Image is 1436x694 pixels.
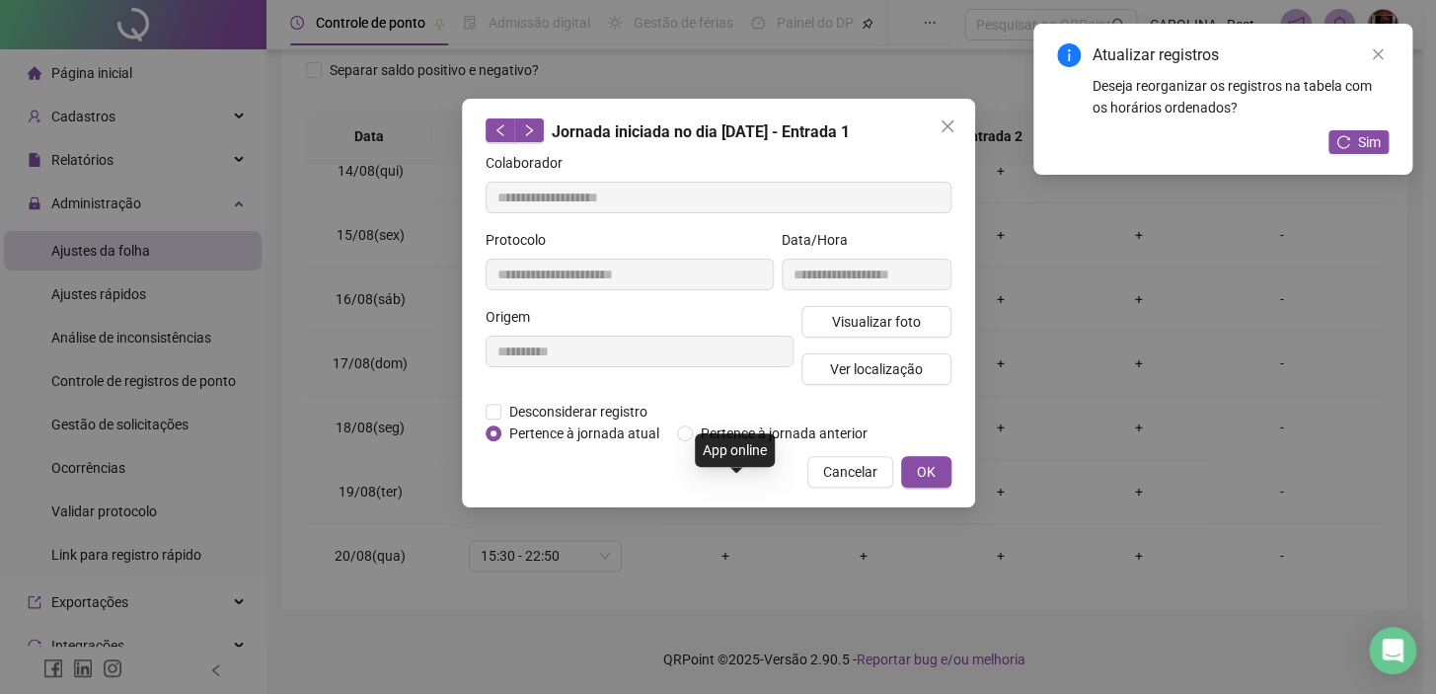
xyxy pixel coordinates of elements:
span: OK [917,461,936,483]
label: Protocolo [486,229,559,251]
button: Close [932,111,963,142]
button: Ver localização [801,353,951,385]
span: info-circle [1057,43,1081,67]
label: Origem [486,306,543,328]
div: Atualizar registros [1093,43,1389,67]
div: Jornada iniciada no dia [DATE] - Entrada 1 [486,118,951,144]
span: Desconsiderar registro [501,401,655,423]
span: close [940,118,955,134]
button: Sim [1328,130,1389,154]
button: left [486,118,515,142]
span: Cancelar [823,461,877,483]
button: Cancelar [807,456,893,488]
button: Visualizar foto [801,306,951,338]
span: reload [1336,135,1350,149]
span: Pertence à jornada atual [501,423,667,444]
span: Ver localização [829,358,922,380]
div: Open Intercom Messenger [1369,627,1416,674]
span: Visualizar foto [831,311,920,333]
span: left [493,123,507,137]
div: Deseja reorganizar os registros na tabela com os horários ordenados? [1093,75,1389,118]
span: right [522,123,536,137]
button: right [514,118,544,142]
label: Data/Hora [782,229,861,251]
a: Close [1367,43,1389,65]
button: OK [901,456,951,488]
span: Pertence à jornada anterior [693,423,875,444]
label: Colaborador [486,152,575,174]
span: Sim [1358,131,1381,153]
span: close [1371,47,1385,61]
